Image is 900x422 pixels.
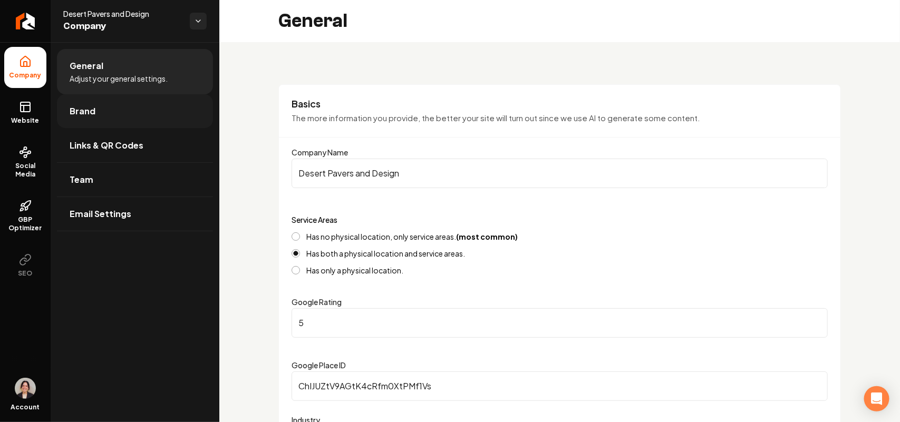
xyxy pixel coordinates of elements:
[70,73,168,84] span: Adjust your general settings.
[57,197,213,231] a: Email Settings
[4,245,46,286] button: SEO
[4,215,46,232] span: GBP Optimizer
[278,11,347,32] h2: General
[292,371,828,401] input: Google Place ID
[292,112,828,124] p: The more information you provide, the better your site will turn out since we use AI to generate ...
[292,97,828,110] h3: Basics
[292,215,337,224] label: Service Areas
[63,19,181,34] span: Company
[292,360,346,370] label: Google Place ID
[306,267,403,274] label: Has only a physical location.
[57,94,213,128] a: Brand
[14,269,37,278] span: SEO
[57,163,213,197] a: Team
[292,159,828,188] input: Company Name
[306,233,518,240] label: Has no physical location, only service areas.
[70,105,95,117] span: Brand
[11,403,40,411] span: Account
[292,308,828,338] input: Google Rating
[70,139,143,152] span: Links & QR Codes
[292,148,348,157] label: Company Name
[292,297,342,307] label: Google Rating
[4,191,46,241] a: GBP Optimizer
[4,162,46,179] span: Social Media
[864,386,889,411] div: Open Intercom Messenger
[15,378,36,399] button: Open user button
[7,116,44,125] span: Website
[306,250,465,257] label: Has both a physical location and service areas.
[16,13,35,30] img: Rebolt Logo
[57,129,213,162] a: Links & QR Codes
[70,208,131,220] span: Email Settings
[15,378,36,399] img: Brisa Leon
[4,138,46,187] a: Social Media
[70,173,93,186] span: Team
[70,60,103,72] span: General
[63,8,181,19] span: Desert Pavers and Design
[456,232,518,241] strong: (most common)
[5,71,46,80] span: Company
[4,92,46,133] a: Website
